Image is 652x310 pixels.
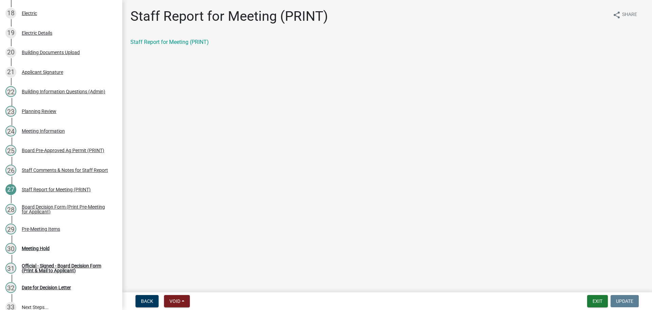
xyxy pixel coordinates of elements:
[22,263,111,273] div: Official - Signed - Board Decision Form (Print & Mail to Applicant)
[616,298,633,304] span: Update
[611,295,639,307] button: Update
[5,282,16,293] div: 32
[5,106,16,117] div: 23
[135,295,159,307] button: Back
[5,126,16,136] div: 24
[22,227,60,231] div: Pre-Meeting Items
[5,224,16,234] div: 29
[130,39,209,45] a: Staff Report for Meeting (PRINT)
[5,47,16,58] div: 20
[22,11,37,16] div: Electric
[622,11,637,19] span: Share
[5,165,16,176] div: 26
[587,295,608,307] button: Exit
[5,67,16,78] div: 21
[5,243,16,254] div: 30
[5,28,16,38] div: 19
[607,8,642,21] button: shareShare
[22,205,111,214] div: Board Decision Form (Print Pre-Meeting for Applicant)
[22,31,52,35] div: Electric Details
[22,89,105,94] div: Building Information Questions (Admin)
[5,204,16,215] div: 28
[22,109,56,114] div: Planning Review
[169,298,180,304] span: Void
[22,50,80,55] div: Building Documents Upload
[22,187,91,192] div: Staff Report for Meeting (PRINT)
[130,8,328,25] h1: Staff Report for Meeting (PRINT)
[5,145,16,156] div: 25
[22,246,50,251] div: Meeting Hold
[5,263,16,274] div: 31
[22,70,63,75] div: Applicant Signature
[141,298,153,304] span: Back
[22,285,71,290] div: Date for Decision Letter
[22,148,104,153] div: Board Pre-Approved Ag Permit (PRINT)
[613,11,621,19] i: share
[22,168,108,173] div: Staff Comments & Notes for Staff Report
[164,295,190,307] button: Void
[5,86,16,97] div: 22
[22,129,65,133] div: Meeting Information
[5,8,16,19] div: 18
[5,184,16,195] div: 27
